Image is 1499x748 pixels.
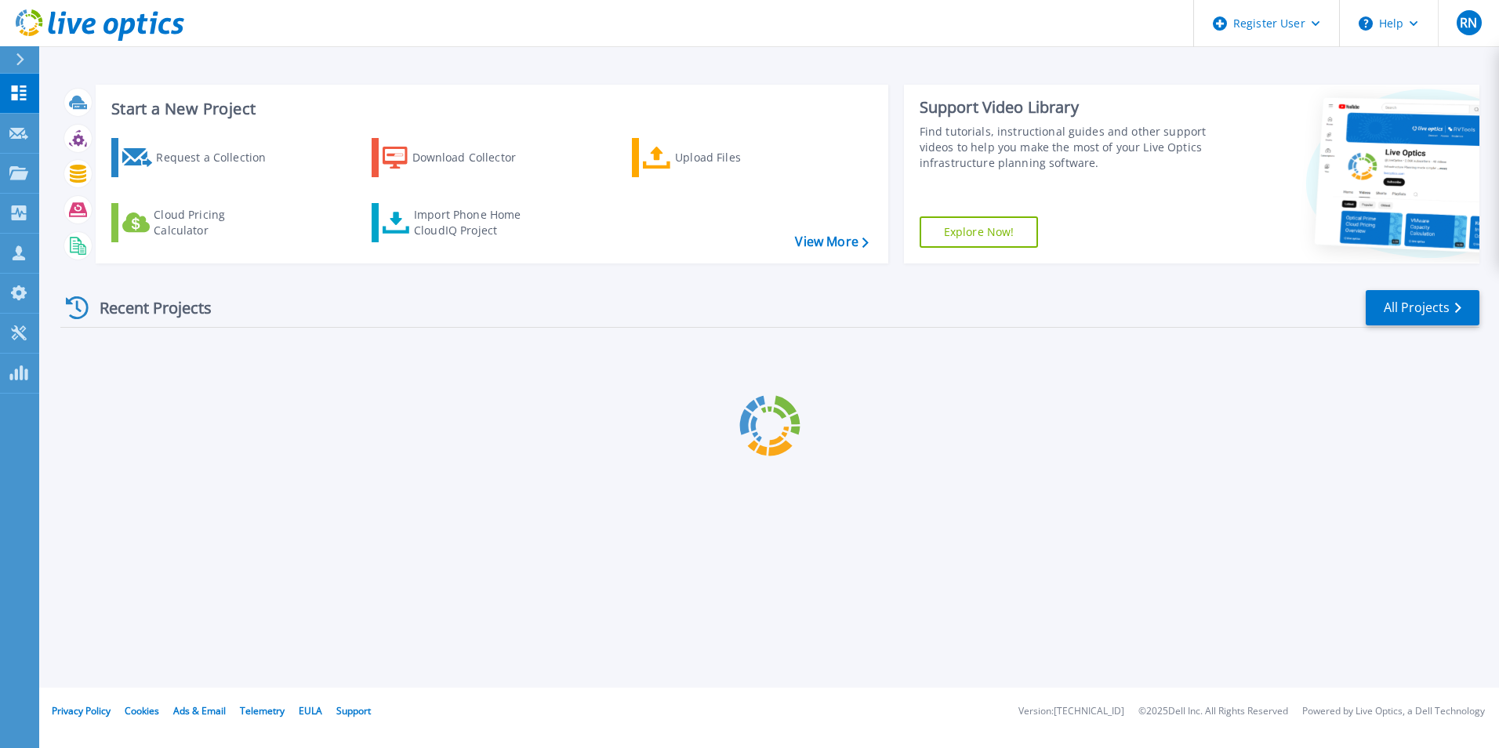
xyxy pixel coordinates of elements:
a: Explore Now! [920,216,1039,248]
span: RN [1460,16,1477,29]
a: Support [336,704,371,717]
a: Upload Files [632,138,807,177]
a: View More [795,234,868,249]
a: All Projects [1366,290,1479,325]
div: Upload Files [675,142,800,173]
a: Download Collector [372,138,546,177]
a: Telemetry [240,704,285,717]
li: Version: [TECHNICAL_ID] [1018,706,1124,717]
div: Support Video Library [920,97,1213,118]
div: Import Phone Home CloudIQ Project [414,207,536,238]
li: © 2025 Dell Inc. All Rights Reserved [1138,706,1288,717]
li: Powered by Live Optics, a Dell Technology [1302,706,1485,717]
a: EULA [299,704,322,717]
a: Request a Collection [111,138,286,177]
a: Cloud Pricing Calculator [111,203,286,242]
div: Cloud Pricing Calculator [154,207,279,238]
a: Cookies [125,704,159,717]
div: Recent Projects [60,289,233,327]
div: Download Collector [412,142,538,173]
div: Find tutorials, instructional guides and other support videos to help you make the most of your L... [920,124,1213,171]
a: Ads & Email [173,704,226,717]
div: Request a Collection [156,142,281,173]
a: Privacy Policy [52,704,111,717]
h3: Start a New Project [111,100,868,118]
